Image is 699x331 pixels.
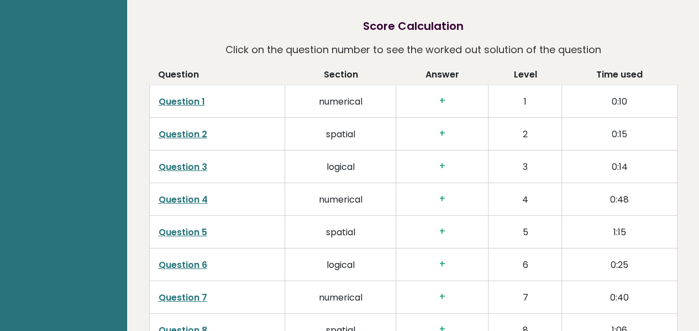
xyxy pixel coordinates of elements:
[405,291,479,303] h3: +
[405,258,479,270] h3: +
[159,95,205,108] a: Question 1
[488,85,562,117] td: 1
[562,281,677,313] td: 0:40
[488,117,562,150] td: 2
[159,128,207,141] a: Question 2
[562,68,677,85] th: Time used
[285,281,396,313] td: numerical
[396,68,488,85] th: Answer
[149,68,285,85] th: Question
[363,18,464,34] h2: Score Calculation
[562,215,677,248] td: 1:15
[405,226,479,237] h3: +
[488,215,562,248] td: 5
[562,150,677,183] td: 0:14
[488,150,562,183] td: 3
[405,193,479,205] h3: +
[562,248,677,281] td: 0:25
[285,150,396,183] td: logical
[488,183,562,215] td: 4
[159,258,207,271] a: Question 6
[405,95,479,107] h3: +
[562,117,677,150] td: 0:15
[159,291,207,304] a: Question 7
[159,226,207,239] a: Question 5
[488,281,562,313] td: 7
[285,85,396,117] td: numerical
[562,85,677,117] td: 0:10
[285,68,396,85] th: Section
[285,215,396,248] td: spatial
[405,128,479,139] h3: +
[488,68,562,85] th: Level
[562,183,677,215] td: 0:48
[285,117,396,150] td: spatial
[285,248,396,281] td: logical
[488,248,562,281] td: 6
[159,193,208,206] a: Question 4
[405,161,479,172] h3: +
[159,161,207,173] a: Question 3
[225,40,601,60] p: Click on the question number to see the worked out solution of the question
[285,183,396,215] td: numerical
